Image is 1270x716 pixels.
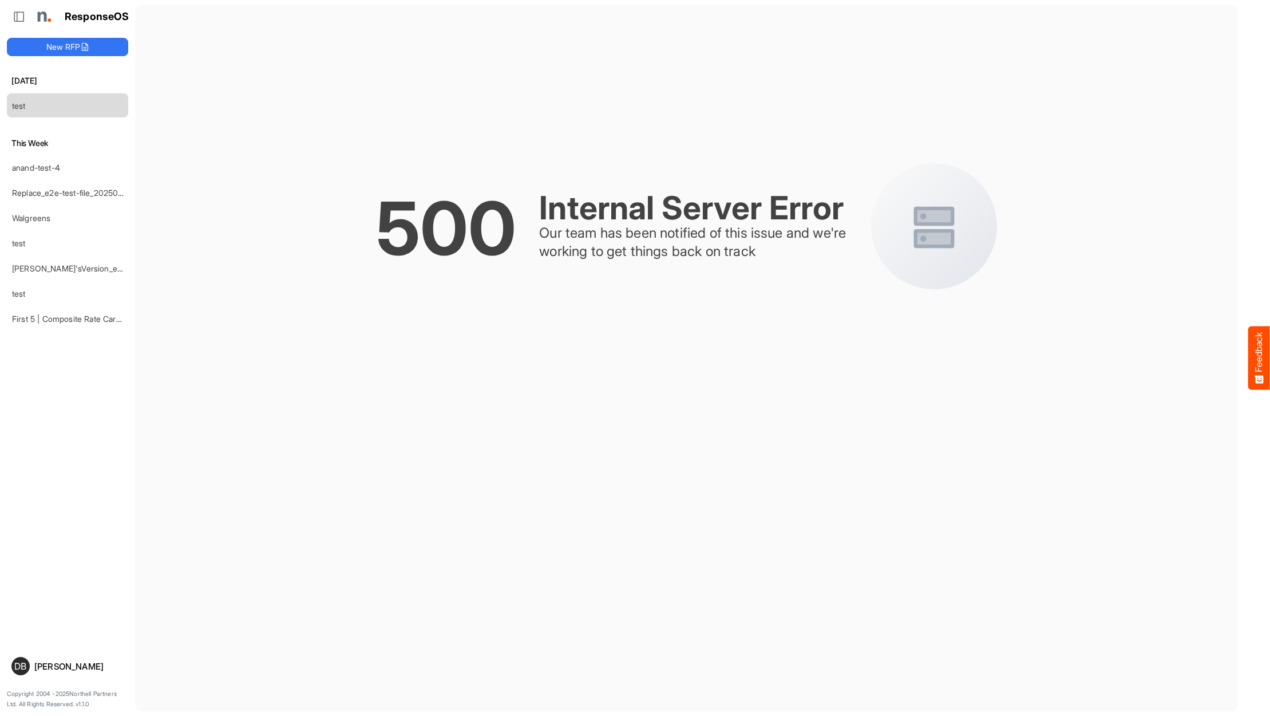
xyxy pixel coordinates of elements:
[12,188,159,198] a: Replace_e2e-test-file_20250604_111803
[12,101,26,111] a: test
[1248,326,1270,390] button: Feedback
[14,662,26,671] span: DB
[7,137,128,150] h6: This Week
[12,213,50,223] a: Walgreens
[65,11,129,23] h1: ResponseOS
[12,289,26,298] a: test
[12,238,26,248] a: test
[539,224,860,261] div: Our team has been notified of this issue and we're working to get things back on track
[376,195,516,262] div: 500
[7,689,128,709] p: Copyright 2004 - 2025 Northell Partners Ltd. All Rights Reserved. v 1.1.0
[34,662,124,671] div: [PERSON_NAME]
[539,192,860,224] div: Internal Server Error
[7,74,128,87] h6: [DATE]
[7,38,128,56] button: New RFP
[12,263,227,273] a: [PERSON_NAME]'sVersion_e2e-test-file_20250604_111803
[12,163,60,172] a: anand-test-4
[12,314,148,324] a: First 5 | Composite Rate Card [DATE]
[31,5,54,28] img: Northell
